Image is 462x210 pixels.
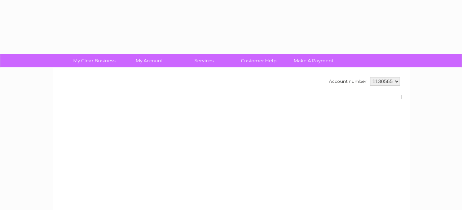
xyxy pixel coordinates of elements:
a: Make A Payment [284,54,343,67]
a: My Account [119,54,179,67]
a: My Clear Business [65,54,124,67]
a: Services [174,54,234,67]
td: Account number [327,75,368,88]
a: Customer Help [229,54,289,67]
